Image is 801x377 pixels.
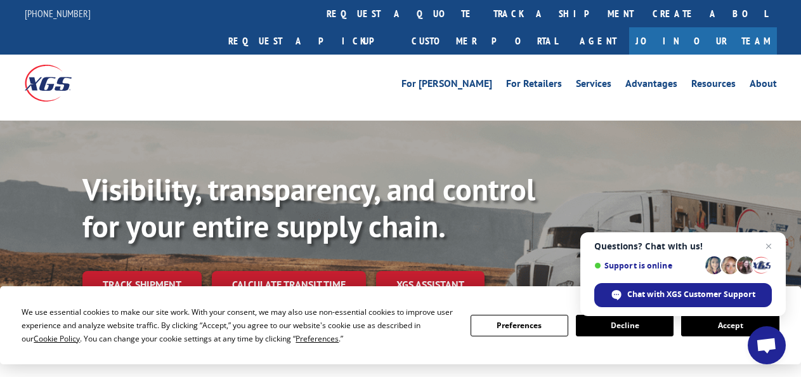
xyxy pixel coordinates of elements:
span: Chat with XGS Customer Support [594,283,772,307]
span: Questions? Chat with us! [594,241,772,251]
a: Request a pickup [219,27,402,55]
a: XGS ASSISTANT [376,271,485,298]
a: For [PERSON_NAME] [401,79,492,93]
a: About [750,79,777,93]
a: Open chat [748,326,786,364]
a: Calculate transit time [212,271,366,298]
button: Accept [681,315,779,336]
a: Customer Portal [402,27,567,55]
a: Resources [691,79,736,93]
span: Chat with XGS Customer Support [627,289,755,300]
span: Preferences [296,333,339,344]
a: Advantages [625,79,677,93]
button: Preferences [471,315,568,336]
span: Cookie Policy [34,333,80,344]
button: Decline [576,315,674,336]
span: Support is online [594,261,701,270]
a: Track shipment [82,271,202,298]
div: We use essential cookies to make our site work. With your consent, we may also use non-essential ... [22,305,455,345]
a: [PHONE_NUMBER] [25,7,91,20]
a: For Retailers [506,79,562,93]
b: Visibility, transparency, and control for your entire supply chain. [82,169,535,246]
a: Services [576,79,611,93]
a: Join Our Team [629,27,777,55]
a: Agent [567,27,629,55]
